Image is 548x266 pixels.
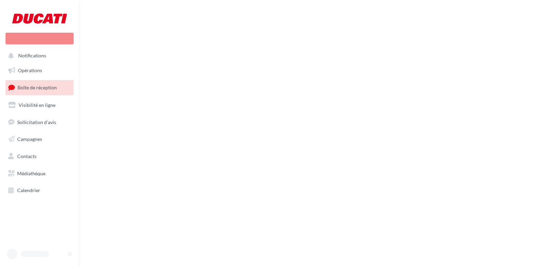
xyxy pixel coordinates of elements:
a: Calendrier [4,183,75,198]
span: Opérations [18,67,42,73]
span: Contacts [17,153,36,159]
span: Calendrier [17,187,40,193]
a: Médiathèque [4,166,75,181]
a: Campagnes [4,132,75,146]
a: Sollicitation d'avis [4,115,75,130]
span: Notifications [18,53,46,59]
span: Campagnes [17,136,42,142]
a: Contacts [4,149,75,164]
span: Médiathèque [17,170,45,176]
span: Visibilité en ligne [19,102,55,108]
span: Boîte de réception [18,85,57,90]
div: Nouvelle campagne [6,33,74,44]
a: Opérations [4,63,75,78]
a: Visibilité en ligne [4,98,75,112]
a: Boîte de réception [4,80,75,95]
span: Sollicitation d'avis [17,119,56,125]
